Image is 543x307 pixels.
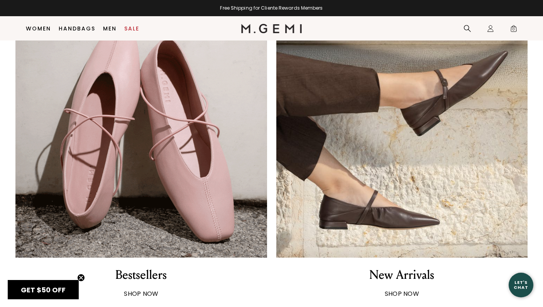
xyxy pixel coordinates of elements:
[276,7,528,299] a: New Arrivals SHOP NOW
[77,274,85,282] button: Close teaser
[510,26,518,34] span: 0
[26,25,51,32] a: Women
[385,289,419,298] strong: SHOP NOW
[509,280,533,290] div: Let's Chat
[15,7,267,299] a: Bestsellers SHOP NOW
[8,280,79,299] div: GET $50 OFFClose teaser
[241,24,302,33] img: M.Gemi
[124,25,139,32] a: Sale
[21,285,66,295] span: GET $50 OFF
[124,289,158,298] strong: SHOP NOW
[59,25,95,32] a: Handbags
[103,25,117,32] a: Men
[369,267,434,283] div: New Arrivals
[115,267,167,283] div: Bestsellers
